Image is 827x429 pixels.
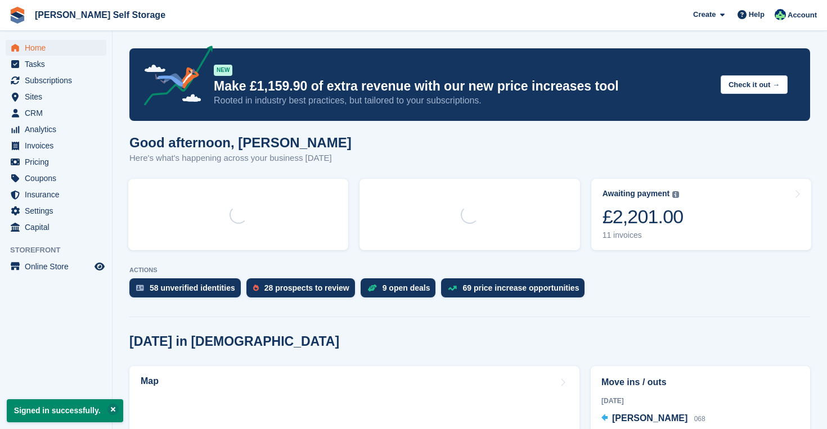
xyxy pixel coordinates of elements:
a: menu [6,203,106,219]
img: Dafydd Pritchard [775,9,786,20]
span: Online Store [25,259,92,274]
h2: Move ins / outs [601,376,799,389]
span: 068 [694,415,705,423]
a: 28 prospects to review [246,278,361,303]
img: price-adjustments-announcement-icon-8257ccfd72463d97f412b2fc003d46551f7dbcb40ab6d574587a9cd5c0d94... [134,46,213,110]
span: Create [693,9,716,20]
img: deal-1b604bf984904fb50ccaf53a9ad4b4a5d6e5aea283cecdc64d6e3604feb123c2.svg [367,284,377,292]
span: Analytics [25,121,92,137]
a: 58 unverified identities [129,278,246,303]
a: Awaiting payment £2,201.00 11 invoices [591,179,811,250]
p: Make £1,159.90 of extra revenue with our new price increases tool [214,78,712,94]
span: Help [749,9,765,20]
span: Invoices [25,138,92,153]
div: 69 price increase opportunities [462,283,579,292]
a: menu [6,105,106,121]
img: price_increase_opportunities-93ffe204e8149a01c8c9dc8f82e8f89637d9d84a8eef4429ea346261dce0b2c0.svg [448,286,457,291]
span: Account [788,10,817,21]
span: Storefront [10,245,112,256]
a: 69 price increase opportunities [441,278,590,303]
img: prospect-51fa495bee0391a8d652442698ab0144808aea92771e9ea1ae160a38d050c398.svg [253,285,259,291]
span: Capital [25,219,92,235]
a: menu [6,154,106,170]
img: icon-info-grey-7440780725fd019a000dd9b08b2336e03edf1995a4989e88bcd33f0948082b44.svg [672,191,679,198]
span: Pricing [25,154,92,170]
a: Preview store [93,260,106,273]
div: Awaiting payment [603,189,670,198]
p: Rooted in industry best practices, but tailored to your subscriptions. [214,94,712,107]
a: 9 open deals [361,278,442,303]
span: Insurance [25,187,92,202]
div: 11 invoices [603,231,684,240]
a: [PERSON_NAME] 068 [601,412,705,426]
a: menu [6,219,106,235]
p: Here's what's happening across your business [DATE] [129,152,352,165]
a: menu [6,56,106,72]
a: menu [6,73,106,88]
img: stora-icon-8386f47178a22dfd0bd8f6a31ec36ba5ce8667c1dd55bd0f319d3a0aa187defe.svg [9,7,26,24]
p: ACTIONS [129,267,810,274]
h2: [DATE] in [DEMOGRAPHIC_DATA] [129,334,339,349]
span: Home [25,40,92,56]
span: [PERSON_NAME] [612,413,687,423]
a: [PERSON_NAME] Self Storage [30,6,170,24]
a: menu [6,259,106,274]
span: Subscriptions [25,73,92,88]
div: [DATE] [601,396,799,406]
div: £2,201.00 [603,205,684,228]
span: Tasks [25,56,92,72]
p: Signed in successfully. [7,399,123,422]
h2: Map [141,376,159,386]
span: Settings [25,203,92,219]
h1: Good afternoon, [PERSON_NAME] [129,135,352,150]
div: 28 prospects to review [264,283,349,292]
div: 58 unverified identities [150,283,235,292]
button: Check it out → [721,75,788,94]
img: verify_identity-adf6edd0f0f0b5bbfe63781bf79b02c33cf7c696d77639b501bdc392416b5a36.svg [136,285,144,291]
a: menu [6,187,106,202]
a: menu [6,89,106,105]
div: NEW [214,65,232,76]
span: Sites [25,89,92,105]
a: menu [6,170,106,186]
a: menu [6,40,106,56]
a: menu [6,121,106,137]
span: CRM [25,105,92,121]
a: menu [6,138,106,153]
span: Coupons [25,170,92,186]
div: 9 open deals [383,283,430,292]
